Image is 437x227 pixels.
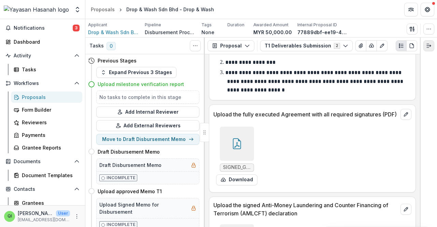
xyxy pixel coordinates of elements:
div: Dashboard [14,38,77,45]
p: Disbursement Process [145,29,196,36]
p: Internal Proposal ID [297,22,337,28]
button: edit [400,109,411,120]
button: View Attached Files [355,40,366,51]
h4: Previous Stages [98,57,137,64]
p: [PERSON_NAME] [18,210,53,217]
p: Duration [227,22,244,28]
button: Notifications3 [3,23,82,33]
a: Form Builder [11,104,82,115]
button: Move to Draft Disbursement Memo [96,134,199,145]
button: edit [400,204,411,215]
a: Payments [11,129,82,141]
button: Open Workflows [3,78,82,89]
span: 0 [107,42,116,50]
a: Grantee Reports [11,142,82,153]
a: Reviewers [11,117,82,128]
div: Document Templates [22,172,77,179]
button: T1 Deliverables Submission2 [260,40,353,51]
div: Reviewers [22,119,77,126]
button: Partners [404,3,418,16]
button: Expand Previous 3 Stages [96,67,177,78]
p: None [201,29,214,36]
button: Proposal [208,40,254,51]
a: Grantees [11,197,82,209]
button: Toggle View Cancelled Tasks [190,40,201,51]
h5: Upload Signed Memo for Disbursement [99,201,188,215]
a: Proposals [11,91,82,103]
button: Open Contacts [3,184,82,195]
p: Awarded Amount [253,22,288,28]
a: Tasks [11,64,82,75]
button: download-form-response [216,174,257,185]
button: Expand right [423,40,434,51]
button: PDF view [406,40,417,51]
div: Drop & Wash Sdn Bhd - Drop & Wash [126,6,214,13]
img: Yayasan Hasanah logo [4,5,69,14]
p: Tags [201,22,212,28]
div: Proposals [22,94,77,101]
button: Open entity switcher [73,3,82,16]
div: Tasks [22,66,77,73]
nav: breadcrumb [88,4,217,14]
p: User [56,210,70,216]
button: More [73,212,81,221]
div: Proposals [91,6,115,13]
span: Workflows [14,81,71,86]
button: Plaintext view [396,40,407,51]
p: Pipeline [145,22,161,28]
h5: Draft Disbursement Memo [99,161,161,169]
p: 77889dbf-ee19-4d57-9d40-9686f3de33d8 [297,29,349,36]
p: MYR 50,000.00 [253,29,292,36]
a: Dashboard [3,36,82,47]
p: [EMAIL_ADDRESS][DOMAIN_NAME] [18,217,70,223]
a: Proposals [88,4,117,14]
button: Open Documents [3,156,82,167]
h5: No tasks to complete in this stage [99,94,196,101]
h4: Upload milestone verification report [98,81,184,88]
p: Applicant [88,22,107,28]
span: Documents [14,159,71,165]
p: Upload the signed Anti-Money Laundering and Counter Financing of Terrorism (AMLCFT) declaration [213,201,398,217]
h4: Draft Disbursement Memo [98,148,160,155]
div: Form Builder [22,106,77,113]
div: Payments [22,131,77,139]
div: Grantees [22,199,77,207]
p: Upload the fully executed Agreement with all required signatures (PDF) [213,110,398,118]
span: Notifications [14,25,73,31]
span: Activity [14,53,71,59]
p: Incomplete [107,175,136,181]
button: Add External Reviewers [96,120,199,131]
h4: Upload approved Memo T1 [98,188,162,195]
div: SIGNED_Grant_Agmt_(DropWash).pdfdownload-form-response [216,127,257,185]
a: Drop & Wash Sdn Bhd [88,29,139,36]
button: Add Internal Reviewer [96,107,199,117]
div: Grantee Reports [22,144,77,151]
button: Open Activity [3,50,82,61]
div: Qistina Izahan [8,214,12,218]
button: Edit as form [377,40,387,51]
a: Document Templates [11,170,82,181]
button: Get Help [421,3,434,16]
span: 3 [73,25,80,31]
h3: Tasks [89,43,104,49]
span: SIGNED_Grant_Agmt_(DropWash).pdf [223,165,251,170]
span: Contacts [14,186,71,192]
